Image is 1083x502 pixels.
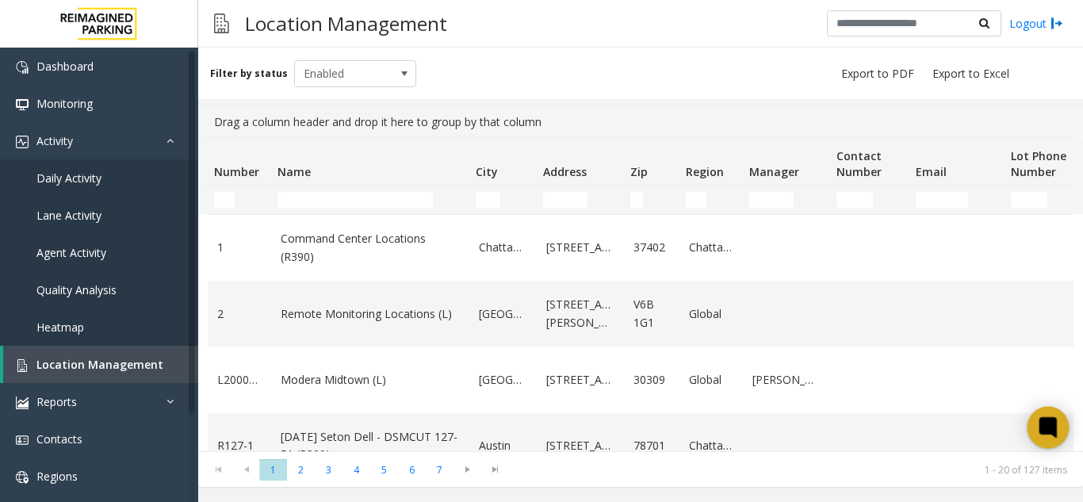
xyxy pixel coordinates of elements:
[36,282,117,297] span: Quality Analysis
[36,469,78,484] span: Regions
[630,192,643,208] input: Zip Filter
[281,305,460,323] a: Remote Monitoring Locations (L)
[36,59,94,74] span: Dashboard
[479,371,527,389] a: [GEOGRAPHIC_DATA]
[16,397,29,409] img: 'icon'
[281,230,460,266] a: Command Center Locations (R390)
[633,296,670,331] a: V6B 1G1
[689,305,733,323] a: Global
[624,186,679,214] td: Zip Filter
[217,371,262,389] a: L20000500
[630,164,648,179] span: Zip
[476,192,500,208] input: City Filter
[198,137,1083,451] div: Data table
[453,458,481,481] span: Go to the next page
[484,463,506,476] span: Go to the last page
[909,186,1005,214] td: Email Filter
[633,371,670,389] a: 30309
[370,459,398,481] span: Page 5
[686,164,724,179] span: Region
[281,428,460,464] a: [DATE] Seton Dell - DSMCUT 127-51 (R390)
[208,107,1073,137] div: Drag a column header and drop it here to group by that column
[479,239,527,256] a: Chattanooga
[217,305,262,323] a: 2
[315,459,343,481] span: Page 3
[16,61,29,74] img: 'icon'
[36,245,106,260] span: Agent Activity
[835,63,920,85] button: Export to PDF
[214,192,235,208] input: Number Filter
[749,164,799,179] span: Manager
[16,471,29,484] img: 'icon'
[214,164,259,179] span: Number
[3,346,198,383] a: Location Management
[36,171,101,186] span: Daily Activity
[543,192,587,208] input: Address Filter
[841,66,914,82] span: Export to PDF
[1011,148,1066,179] span: Lot Phone Number
[546,239,614,256] a: [STREET_ADDRESS]
[36,96,93,111] span: Monitoring
[217,437,262,454] a: R127-1
[36,431,82,446] span: Contacts
[277,164,311,179] span: Name
[16,136,29,148] img: 'icon'
[543,164,587,179] span: Address
[343,459,370,481] span: Page 4
[208,186,271,214] td: Number Filter
[237,4,455,43] h3: Location Management
[295,61,392,86] span: Enabled
[287,459,315,481] span: Page 2
[546,371,614,389] a: [STREET_ADDRESS]
[752,371,821,389] a: [PERSON_NAME]
[1009,15,1063,32] a: Logout
[36,320,84,335] span: Heatmap
[36,394,77,409] span: Reports
[479,437,527,454] a: Austin
[16,98,29,111] img: 'icon'
[916,192,968,208] input: Email Filter
[36,357,163,372] span: Location Management
[926,63,1016,85] button: Export to Excel
[36,208,101,223] span: Lane Activity
[214,4,229,43] img: pageIcon
[271,186,469,214] td: Name Filter
[537,186,624,214] td: Address Filter
[36,133,73,148] span: Activity
[679,186,743,214] td: Region Filter
[469,186,537,214] td: City Filter
[546,437,614,454] a: [STREET_ADDRESS]
[633,437,670,454] a: 78701
[217,239,262,256] a: 1
[743,186,830,214] td: Manager Filter
[210,67,288,81] label: Filter by status
[932,66,1009,82] span: Export to Excel
[426,459,453,481] span: Page 7
[277,192,433,208] input: Name Filter
[457,463,478,476] span: Go to the next page
[281,371,460,389] a: Modera Midtown (L)
[836,192,873,208] input: Contact Number Filter
[1011,192,1047,208] input: Lot Phone Number Filter
[830,186,909,214] td: Contact Number Filter
[16,434,29,446] img: 'icon'
[1050,15,1063,32] img: logout
[398,459,426,481] span: Page 6
[689,437,733,454] a: Chattanooga
[481,458,509,481] span: Go to the last page
[546,296,614,331] a: [STREET_ADDRESS][PERSON_NAME]
[686,192,706,208] input: Region Filter
[836,148,882,179] span: Contact Number
[476,164,498,179] span: City
[259,459,287,481] span: Page 1
[519,463,1067,477] kendo-pager-info: 1 - 20 of 127 items
[689,371,733,389] a: Global
[916,164,947,179] span: Email
[689,239,733,256] a: Chattanooga
[633,239,670,256] a: 37402
[479,305,527,323] a: [GEOGRAPHIC_DATA]
[16,359,29,372] img: 'icon'
[749,192,794,208] input: Manager Filter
